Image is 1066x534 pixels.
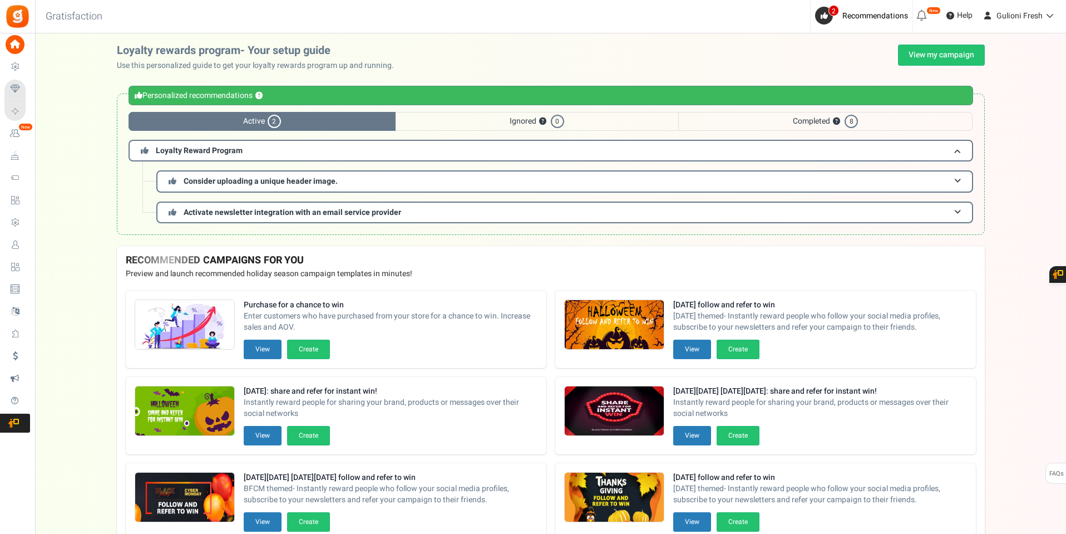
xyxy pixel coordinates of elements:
[244,483,537,506] span: BFCM themed- Instantly reward people who follow your social media profiles, subscribe to your new...
[898,45,985,66] a: View my campaign
[551,115,564,128] span: 0
[396,112,678,131] span: Ignored
[184,175,338,187] span: Consider uploading a unique header image.
[828,5,839,16] span: 2
[4,124,30,143] a: New
[156,145,243,156] span: Loyalty Reward Program
[845,115,858,128] span: 8
[673,311,967,333] span: [DATE] themed- Instantly reward people who follow your social media profiles, subscribe to your n...
[244,386,537,397] strong: [DATE]: share and refer for instant win!
[678,112,973,131] span: Completed
[673,512,711,532] button: View
[244,472,537,483] strong: [DATE][DATE] [DATE][DATE] follow and refer to win
[1049,463,1064,484] span: FAQs
[996,10,1043,22] span: Gulioni Fresh
[673,300,967,311] strong: [DATE] follow and refer to win
[135,300,234,350] img: Recommended Campaigns
[244,311,537,333] span: Enter customers who have purchased from your store for a chance to win. Increase sales and AOV.
[244,300,537,311] strong: Purchase for a chance to win
[5,4,30,29] img: Gratisfaction
[135,473,234,523] img: Recommended Campaigns
[244,340,282,359] button: View
[717,512,759,532] button: Create
[673,483,967,506] span: [DATE] themed- Instantly reward people who follow your social media profiles, subscribe to your n...
[255,92,263,100] button: ?
[268,115,281,128] span: 2
[673,426,711,445] button: View
[673,472,967,483] strong: [DATE] follow and refer to win
[135,386,234,437] img: Recommended Campaigns
[129,112,396,131] span: Active
[565,473,664,523] img: Recommended Campaigns
[673,340,711,359] button: View
[842,10,908,22] span: Recommendations
[673,397,967,419] span: Instantly reward people for sharing your brand, products or messages over their social networks
[33,6,115,28] h3: Gratisfaction
[954,10,973,21] span: Help
[717,426,759,445] button: Create
[717,340,759,359] button: Create
[287,426,330,445] button: Create
[117,45,403,57] h2: Loyalty rewards program- Your setup guide
[926,7,941,14] em: New
[833,118,840,125] button: ?
[126,268,976,280] p: Preview and launch recommended holiday season campaign templates in minutes!
[129,86,973,105] div: Personalized recommendations
[815,7,912,25] a: 2 Recommendations
[18,123,33,131] em: New
[565,300,664,350] img: Recommended Campaigns
[244,426,282,445] button: View
[539,118,546,125] button: ?
[565,386,664,437] img: Recommended Campaigns
[942,7,977,25] a: Help
[287,340,330,359] button: Create
[287,512,330,532] button: Create
[117,60,403,71] p: Use this personalized guide to get your loyalty rewards program up and running.
[244,512,282,532] button: View
[184,207,401,218] span: Activate newsletter integration with an email service provider
[244,397,537,419] span: Instantly reward people for sharing your brand, products or messages over their social networks
[673,386,967,397] strong: [DATE][DATE] [DATE][DATE]: share and refer for instant win!
[126,255,976,266] h4: RECOMMENDED CAMPAIGNS FOR YOU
